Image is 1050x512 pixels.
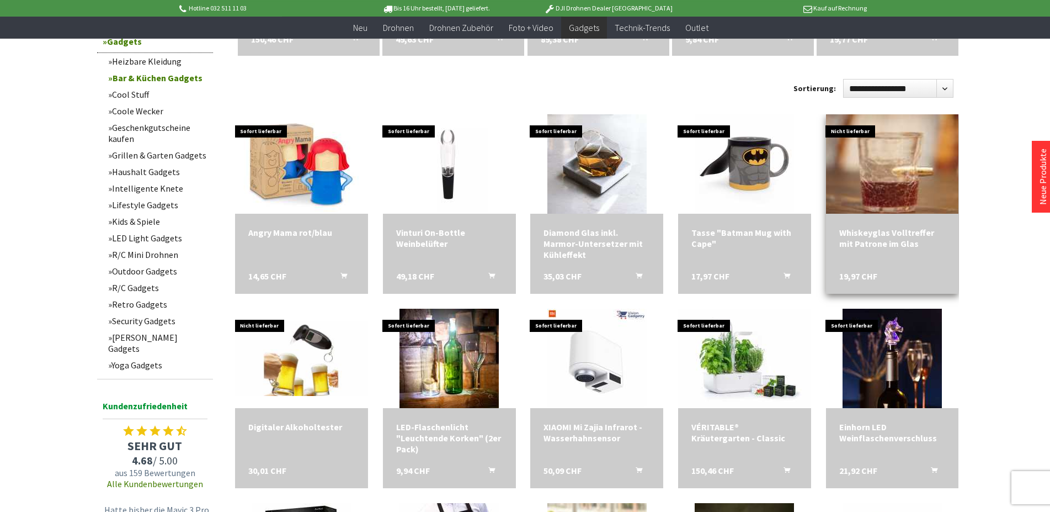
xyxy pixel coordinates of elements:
[839,465,877,476] span: 21,92 CHF
[691,465,734,476] span: 150,46 CHF
[678,17,716,39] a: Outlet
[918,465,944,479] button: In den Warenkorb
[823,94,962,234] img: Whiskeyglas Volltreffer mit Patrone im Glas
[691,421,798,444] a: VÉRITABLE® Kräutergarten - Classic 150,46 CHF In den Warenkorb
[695,2,867,15] p: Kauf auf Rechnung
[691,227,798,249] a: Tasse "Batman Mug with Cape" 17,97 CHF In den Warenkorb
[429,22,493,33] span: Drohnen Zubehör
[103,163,213,180] a: Haushalt Gadgets
[353,22,367,33] span: Neu
[103,296,213,313] a: Retro Gadgets
[839,271,877,282] span: 19,97 CHF
[103,329,213,357] a: [PERSON_NAME] Gadgets
[103,357,213,373] a: Yoga Gadgets
[918,33,944,47] button: In den Warenkorb
[396,227,503,249] a: Vinturi On-Bottle Weinbelüfter 49,18 CHF In den Warenkorb
[691,421,798,444] div: VÉRITABLE® Kräutergarten - Classic
[350,2,522,15] p: Bis 16 Uhr bestellt, [DATE] geliefert.
[475,271,502,285] button: In den Warenkorb
[839,421,946,444] div: Einhorn LED Weinflaschenverschluss
[622,465,649,479] button: In den Warenkorb
[103,313,213,329] a: Security Gadgets
[103,230,213,246] a: LED Light Gadgets
[103,86,213,103] a: Cool Stuff
[396,465,430,476] span: 9,94 CHF
[543,465,582,476] span: 50,09 CHF
[396,421,503,455] div: LED-Flaschenlicht "Leuchtende Korken" (2er Pack)
[375,17,422,39] a: Drohnen
[622,271,649,285] button: In den Warenkorb
[103,197,213,213] a: Lifestyle Gadgets
[396,421,503,455] a: LED-Flaschenlicht "Leuchtende Korken" (2er Pack) 9,94 CHF In den Warenkorb
[475,465,502,479] button: In den Warenkorb
[793,80,836,97] label: Sortierung:
[501,17,561,39] a: Foto + Video
[615,22,670,33] span: Technik-Trends
[103,213,213,230] a: Kids & Spiele
[541,33,579,46] span: 89,38 CHF
[770,271,797,285] button: In den Warenkorb
[132,453,153,467] span: 4.68
[543,227,650,260] div: Diamond Glas inkl. Marmor-Untersetzer mit Kühleffekt
[839,421,946,444] a: Einhorn LED Weinflaschenverschluss 21,92 CHF In den Warenkorb
[103,180,213,197] a: Intelligente Knete
[561,17,607,39] a: Gadgets
[773,33,800,47] button: In den Warenkorb
[770,465,797,479] button: In den Warenkorb
[103,53,213,70] a: Heizbare Kleidung
[628,33,655,47] button: In den Warenkorb
[327,271,354,285] button: In den Warenkorb
[547,309,647,408] img: XIAOMI Mi Zajia Infrarot - Wasserhahnsensor
[685,22,708,33] span: Outlet
[685,33,719,46] span: 9,84 CHF
[543,421,650,444] a: XIAOMI Mi Zajia Infrarot - Wasserhahnsensor 50,09 CHF In den Warenkorb
[607,17,678,39] a: Technik-Trends
[345,17,375,39] a: Neu
[396,271,434,282] span: 49,18 CHF
[1037,149,1048,205] a: Neue Produkte
[547,114,647,214] img: Diamond Glas inkl. Marmor-Untersetzer mit Kühleffekt
[396,33,434,46] span: 49,63 CHF
[235,321,368,396] img: Alkoholtester
[569,22,599,33] span: Gadgets
[103,147,213,163] a: Grillen & Garten Gadgets
[695,114,794,214] img: Tasse "Batman Mug with Cape"
[339,33,365,47] button: In den Warenkorb
[843,309,942,408] img: Einhorn LED Weinflaschenverschluss
[399,309,499,408] img: LED-Flaschenlicht "Leuchtende Korken" (2er Pack)
[509,22,553,33] span: Foto + Video
[411,114,488,214] img: Vinturi On-Bottle Weinbelüfter
[103,263,213,279] a: Outdoor Gadgets
[691,271,729,282] span: 17,97 CHF
[235,114,367,214] img: Angry Mama rot/blau
[97,30,213,53] a: Gadgets
[103,246,213,263] a: R/C Mini Drohnen
[830,33,868,46] span: 19,77 CHF
[97,438,213,453] span: SEHR GUT
[103,399,207,419] span: Kundenzufriedenheit
[103,119,213,147] a: Geschenkgutscheine kaufen
[522,2,694,15] p: DJI Drohnen Dealer [GEOGRAPHIC_DATA]
[97,467,213,478] span: aus 159 Bewertungen
[422,17,501,39] a: Drohnen Zubehör
[248,421,355,432] div: Digitaler Alkoholtester
[839,227,946,249] a: Whiskeyglas Volltreffer mit Patrone im Glas 19,97 CHF
[543,227,650,260] a: Diamond Glas inkl. Marmor-Untersetzer mit Kühleffekt 35,03 CHF In den Warenkorb
[103,70,213,86] a: Bar & Küchen Gadgets
[396,227,503,249] div: Vinturi On-Bottle Weinbelüfter
[839,227,946,249] div: Whiskeyglas Volltreffer mit Patrone im Glas
[248,227,355,238] a: Angry Mama rot/blau 14,65 CHF In den Warenkorb
[543,271,582,282] span: 35,03 CHF
[383,22,414,33] span: Drohnen
[97,453,213,467] span: / 5.00
[107,478,203,489] a: Alle Kundenbewertungen
[251,33,294,46] span: 150,46 CHF
[248,271,286,282] span: 14,65 CHF
[678,309,811,408] img: Vollautomatischer Kräutergarten
[103,103,213,119] a: Coole Wecker
[178,2,350,15] p: Hotline 032 511 11 03
[543,421,650,444] div: XIAOMI Mi Zajia Infrarot - Wasserhahnsensor
[691,227,798,249] div: Tasse "Batman Mug with Cape"
[248,227,355,238] div: Angry Mama rot/blau
[483,33,510,47] button: In den Warenkorb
